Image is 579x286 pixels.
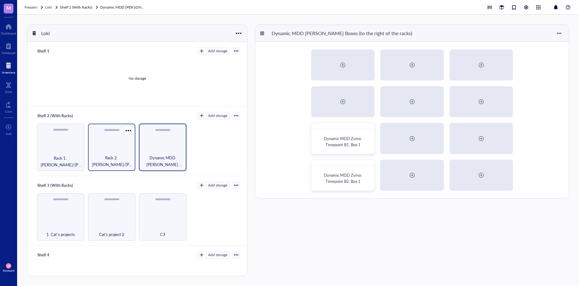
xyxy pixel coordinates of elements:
div: Shelf 4 [35,251,71,259]
span: Dynamic MDD Zymo: Timepoint B1, Box 1 [324,136,363,147]
div: Add storage [208,113,227,118]
div: Shelf 1 [35,47,71,55]
a: Loki [45,4,59,10]
div: Add [6,132,12,136]
a: Core [5,100,12,113]
span: JP [7,264,10,268]
div: Shelf 3 (With Racks) [35,181,76,190]
span: Dynamic MDD Zymo: Timepoint B2, Box 1 [324,172,363,184]
a: Freezers [24,4,44,10]
a: Inventory [2,61,15,74]
span: Rack 2: [PERSON_NAME]/[PERSON_NAME] Lab (EPICenter) [91,154,132,168]
span: Freezers [24,5,37,10]
div: Account [3,269,15,272]
span: 1. Cat's projects [46,231,75,238]
div: Dashboard [1,31,16,35]
div: Add storage [208,183,227,188]
span: M [6,4,11,12]
div: Core [5,110,12,113]
div: Dynamic MDD [PERSON_NAME] Boxes (to the right of the racks) [269,28,415,38]
button: Add storage [197,47,230,55]
span: C3 [160,231,165,238]
button: Add storage [197,182,230,189]
a: Shelf 2 (With Racks)Dynamic MDD [PERSON_NAME] Boxes (to the right of the racks) [60,4,146,10]
div: No storage [129,76,146,81]
span: Cat's project 2 [99,231,124,238]
span: Rack 1: [PERSON_NAME]/[PERSON_NAME] Lab (EPICenter) [40,155,82,168]
a: Dashboard [1,22,16,35]
div: Loki [38,28,75,38]
div: Shelf 2 (With Racks) [35,111,76,120]
div: DNA [5,90,12,94]
a: Notebook [2,41,16,55]
a: DNA [5,80,12,94]
span: Dynamic MDD [PERSON_NAME] Boxes (to the right of the racks) [142,154,183,168]
span: Loki [45,5,52,10]
div: Add storage [208,252,227,258]
button: Add storage [197,251,230,259]
div: Add storage [208,48,227,54]
div: Inventory [2,71,15,74]
div: Notebook [2,51,16,55]
button: Add storage [197,112,230,119]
